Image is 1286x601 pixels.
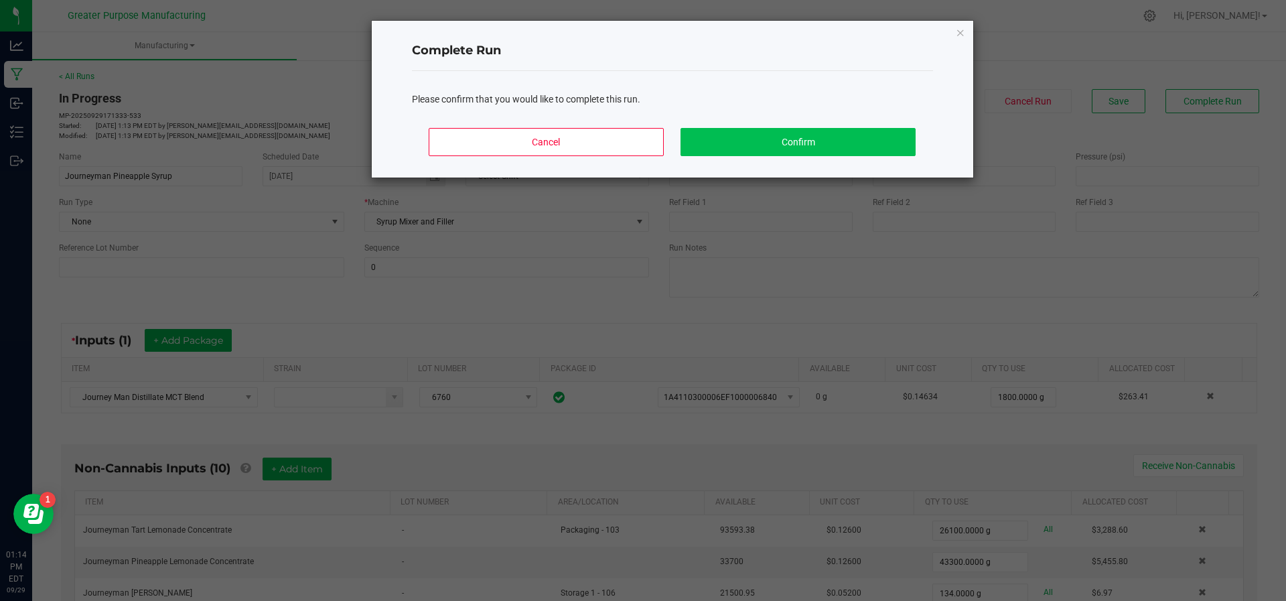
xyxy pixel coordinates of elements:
button: Cancel [429,128,663,156]
button: Close [956,24,965,40]
iframe: Resource center [13,494,54,534]
button: Confirm [681,128,915,156]
h4: Complete Run [412,42,933,60]
div: Please confirm that you would like to complete this run. [412,92,933,107]
iframe: Resource center unread badge [40,492,56,508]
